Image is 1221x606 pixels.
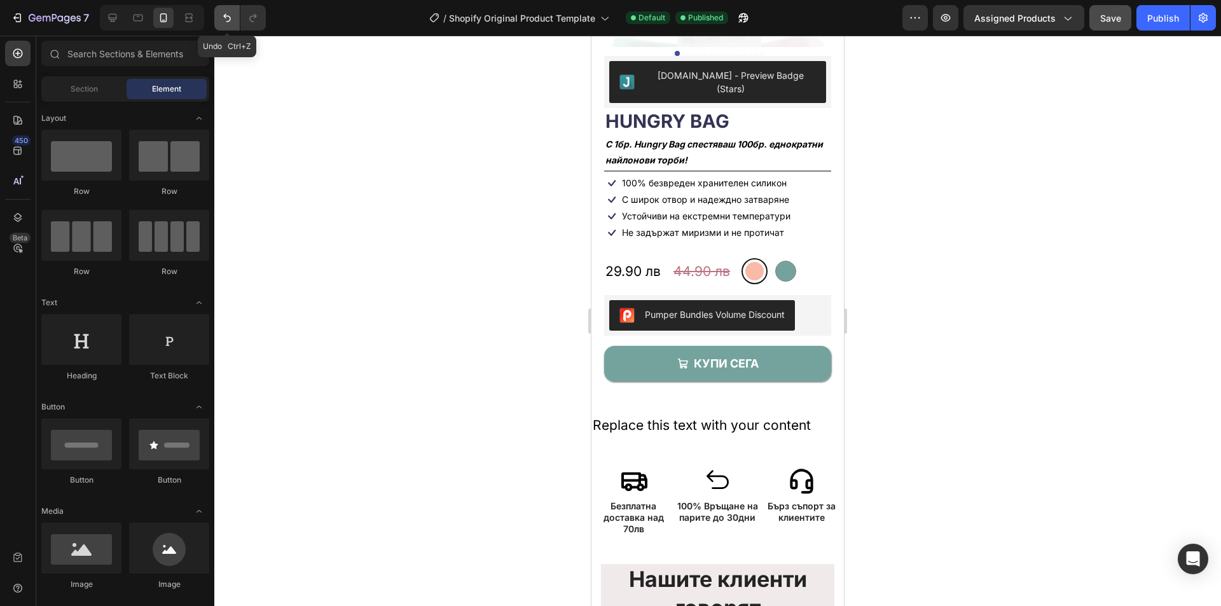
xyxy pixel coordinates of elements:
div: Heading [41,370,121,382]
div: Publish [1147,11,1179,25]
div: Button [41,474,121,486]
p: 7 [83,10,89,25]
span: Toggle open [189,108,209,128]
span: Button [41,401,65,413]
button: 7 [5,5,95,31]
div: Undo/Redo [214,5,266,31]
button: Publish [1136,5,1190,31]
iframe: Design area [591,36,844,606]
div: Row [129,186,209,197]
div: Row [41,186,121,197]
div: Text Block [129,370,209,382]
h2: Нашите клиенти говорят [10,528,243,587]
button: Save [1089,5,1131,31]
span: Toggle open [189,501,209,521]
span: / [443,11,446,25]
input: Search Sections & Elements [41,41,209,66]
div: Button [129,474,209,486]
div: Row [41,266,121,277]
div: 450 [12,135,31,146]
span: Media [41,506,64,517]
div: Image [41,579,121,590]
span: Published [688,12,723,24]
span: Save [1100,13,1121,24]
div: Beta [10,233,31,243]
div: Open Intercom Messenger [1178,544,1208,574]
span: Element [152,83,181,95]
span: Text [41,297,57,308]
button: Assigned Products [963,5,1084,31]
span: Toggle open [189,397,209,417]
span: Layout [41,113,66,124]
div: Image [129,579,209,590]
div: Row [129,266,209,277]
span: Section [71,83,98,95]
span: Assigned Products [974,11,1056,25]
span: Default [638,12,665,24]
span: Shopify Original Product Template [449,11,595,25]
span: Toggle open [189,293,209,313]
